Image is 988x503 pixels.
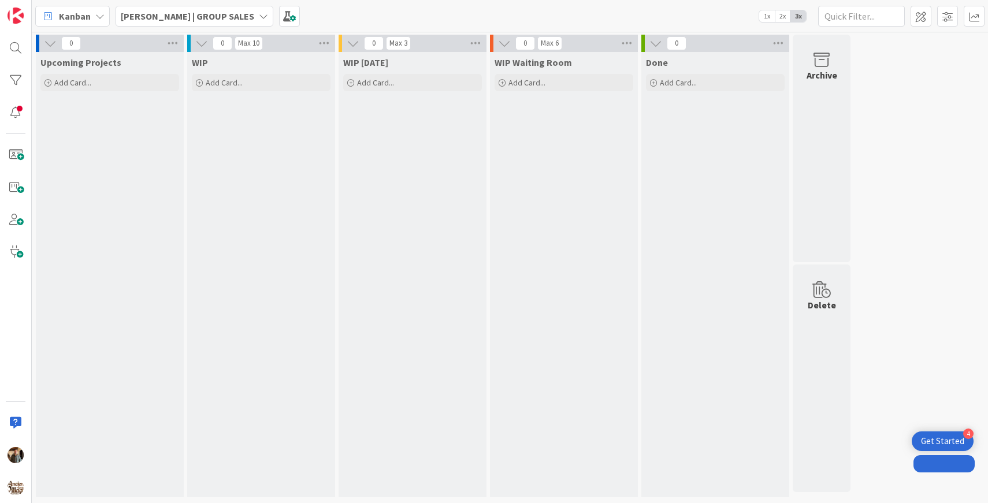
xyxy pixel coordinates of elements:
span: 0 [515,36,535,50]
span: WIP [192,57,208,68]
img: avatar [8,479,24,495]
div: Max 10 [238,40,259,46]
div: Archive [807,68,837,82]
span: Add Card... [206,77,243,88]
span: WIP Waiting Room [495,57,572,68]
span: 1x [759,10,775,22]
span: WIP Today [343,57,388,68]
span: Done [646,57,668,68]
div: Delete [808,298,836,312]
span: Add Card... [357,77,394,88]
span: 0 [364,36,384,50]
div: Open Get Started checklist, remaining modules: 4 [912,431,974,451]
span: Add Card... [508,77,545,88]
span: Add Card... [54,77,91,88]
span: 3x [790,10,806,22]
div: 4 [963,429,974,439]
span: 2x [775,10,790,22]
img: Visit kanbanzone.com [8,8,24,24]
span: 0 [61,36,81,50]
span: Kanban [59,9,91,23]
div: Max 3 [389,40,407,46]
span: 0 [667,36,686,50]
span: Add Card... [660,77,697,88]
input: Quick Filter... [818,6,905,27]
b: [PERSON_NAME] | GROUP SALES [121,10,254,22]
div: Max 6 [541,40,559,46]
img: MS [8,447,24,463]
div: Get Started [921,435,964,447]
span: Upcoming Projects [40,57,121,68]
span: 0 [213,36,232,50]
